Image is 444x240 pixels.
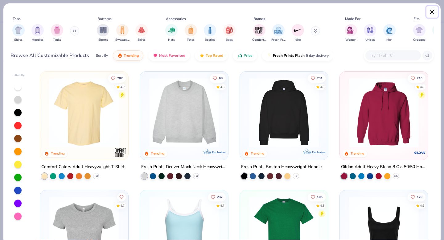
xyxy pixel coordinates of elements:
div: filter for Skirts [135,24,148,42]
div: filter for Women [345,24,357,42]
button: Like [108,74,126,82]
button: filter button [97,24,109,42]
div: filter for Shorts [97,24,109,42]
div: filter for Cropped [413,24,425,42]
button: filter button [252,24,266,42]
img: Shirts Image [15,27,22,34]
button: filter button [364,24,376,42]
img: Bags Image [226,27,232,34]
span: Top Rated [206,53,223,58]
button: filter button [204,24,216,42]
img: 01756b78-01f6-4cc6-8d8a-3c30c1a0c8ac [346,78,422,147]
img: a90f7c54-8796-4cb2-9d6e-4e9644cfe0fe [222,78,298,147]
span: + 9 [294,174,298,178]
div: filter for Totes [185,24,197,42]
div: Fresh Prints Denver Mock Neck Heavyweight Sweatshirt [141,163,227,171]
div: filter for Tanks [51,24,63,42]
button: filter button [51,24,63,42]
span: Unisex [365,38,375,42]
span: Sweatpants [115,38,129,42]
span: Price [244,53,253,58]
div: filter for Unisex [364,24,376,42]
span: Nike [295,38,301,42]
div: filter for Hats [165,24,178,42]
span: Most Favorited [159,53,185,58]
img: Cropped Image [416,27,423,34]
span: 120 [417,195,422,198]
div: Tops [13,16,21,22]
img: 91acfc32-fd48-4d6b-bdad-a4c1a30ac3fc [246,78,322,147]
div: filter for Sweatpants [115,24,129,42]
button: Most Favorited [148,50,190,61]
div: filter for Hoodies [31,24,44,42]
div: Browse All Customizable Products [10,52,89,59]
button: filter button [135,24,148,42]
button: filter button [12,24,25,42]
img: Shorts Image [100,27,107,34]
span: Skirts [138,38,146,42]
img: Hats Image [168,27,175,34]
button: Like [308,192,326,201]
span: Hats [168,38,175,42]
img: Gildan logo [413,147,426,159]
span: Trending [124,53,139,58]
button: filter button [115,24,129,42]
div: Fresh Prints Boston Heavyweight Hoodie [241,163,322,171]
img: Fresh Prints Image [274,26,283,35]
button: filter button [413,24,425,42]
span: Fresh Prints Flash [273,53,305,58]
div: filter for Men [383,24,396,42]
img: d4a37e75-5f2b-4aef-9a6e-23330c63bbc0 [322,78,397,147]
span: 68 [219,77,223,80]
div: filter for Fresh Prints [271,24,286,42]
div: 4.8 [220,85,224,89]
span: 231 [317,77,323,80]
span: 210 [417,77,422,80]
img: Women Image [347,27,354,34]
span: Totes [187,38,195,42]
div: 4.8 [320,85,324,89]
button: Like [210,74,226,82]
button: filter button [271,24,286,42]
div: Filter By [13,73,25,78]
span: Bags [226,38,233,42]
div: filter for Bottles [204,24,216,42]
span: + 37 [393,174,398,178]
span: Exclusive [312,150,325,154]
div: 4.7 [121,203,125,208]
span: 232 [217,195,223,198]
button: filter button [292,24,304,42]
img: flash.gif [267,53,272,58]
span: 287 [117,77,123,80]
button: filter button [223,24,236,42]
span: + 10 [194,174,199,178]
span: 5 day delivery [306,52,329,59]
button: Top Rated [195,50,228,61]
div: 4.9 [121,85,125,89]
span: Men [386,38,393,42]
button: Fresh Prints Flash5 day delivery [262,50,333,61]
img: Hoodies Image [34,27,41,34]
span: Hoodies [32,38,43,42]
img: Men Image [386,27,393,34]
span: Shirts [14,38,23,42]
img: Unisex Image [367,27,374,34]
span: + 60 [94,174,99,178]
span: Fresh Prints [271,38,286,42]
div: filter for Shirts [12,24,25,42]
span: Bottles [205,38,215,42]
img: most_fav.gif [153,53,158,58]
span: Comfort Colors [252,38,266,42]
span: Shorts [98,38,108,42]
img: TopRated.gif [199,53,204,58]
div: Bottoms [97,16,112,22]
button: filter button [165,24,178,42]
button: Like [408,74,425,82]
div: Comfort Colors Adult Heavyweight T-Shirt [41,163,125,171]
button: filter button [345,24,357,42]
div: 4.9 [420,203,424,208]
div: Sort By [96,53,108,58]
div: Made For [345,16,360,22]
button: filter button [31,24,44,42]
span: 105 [317,195,323,198]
